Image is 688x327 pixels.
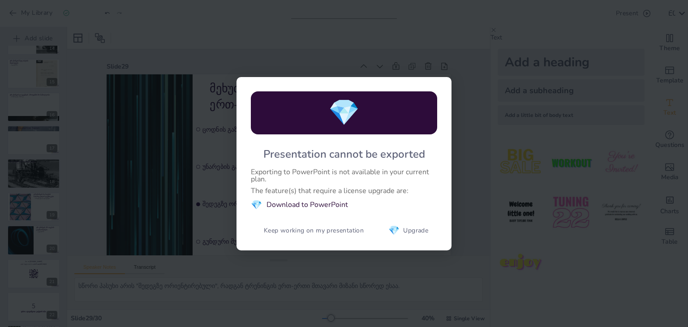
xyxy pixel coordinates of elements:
[328,95,360,130] span: diamond
[251,168,437,183] div: Exporting to PowerPoint is not available in your current plan.
[251,199,437,211] li: Download to PowerPoint
[251,222,377,240] button: Keep working on my presentation
[388,226,400,235] span: diamond
[381,222,437,240] button: diamondUpgrade
[251,187,437,194] div: The feature(s) that require a license upgrade are:
[263,147,425,161] div: Presentation cannot be exported
[251,199,262,211] span: diamond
